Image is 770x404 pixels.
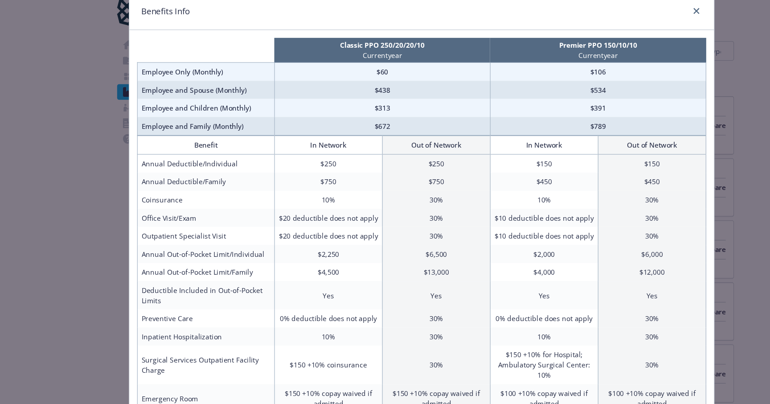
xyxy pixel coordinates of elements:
[126,193,251,209] td: Annual Deductible/Family
[250,92,447,109] td: $60
[449,81,643,90] p: Current year
[349,275,447,292] td: $13,000
[126,70,251,92] th: intentionally left blank
[546,292,644,317] td: Yes
[250,125,447,142] td: $313
[546,176,644,193] td: $150
[546,317,644,334] td: 30%
[126,350,251,386] td: Surgical Services Outpatient Facility Charge
[349,350,447,386] td: 30%
[126,317,251,334] td: Preventive Care
[126,92,251,109] td: Employee Only (Monthly)
[126,109,251,125] td: Employee and Spouse (Monthly)
[546,193,644,209] td: $450
[126,159,251,176] th: Benefit
[447,350,546,386] td: $150 +10% for Hospital; Ambulatory Surgical Center: 10%
[546,275,644,292] td: $12,000
[250,275,349,292] td: $4,500
[126,334,251,350] td: Inpatient Hospitalization
[447,142,644,159] td: $789
[252,81,446,90] p: Current year
[126,292,251,317] td: Deductible Included in Out-of-Pocket Limits
[250,209,349,226] td: 10%
[546,209,644,226] td: 30%
[349,259,447,275] td: $6,500
[126,226,251,242] td: Office Visit/Exam
[447,317,546,334] td: 0% deductible does not apply
[447,292,546,317] td: Yes
[546,159,644,176] th: Out of Network
[447,242,546,259] td: $10 deductible does not apply
[250,159,349,176] th: In Network
[250,142,447,159] td: $672
[250,317,349,334] td: 0% deductible does not apply
[447,92,644,109] td: $106
[349,159,447,176] th: Out of Network
[250,334,349,350] td: 10%
[349,292,447,317] td: Yes
[546,242,644,259] td: 30%
[447,209,546,226] td: 10%
[250,259,349,275] td: $2,250
[250,350,349,386] td: $150 +10% coinsurance
[546,259,644,275] td: $6,000
[349,226,447,242] td: 30%
[126,275,251,292] td: Annual Out-of-Pocket Limit/Family
[447,275,546,292] td: $4,000
[129,40,173,51] h1: Benefits Info
[349,176,447,193] td: $250
[447,259,546,275] td: $2,000
[250,292,349,317] td: Yes
[126,125,251,142] td: Employee and Children (Monthly)
[546,350,644,386] td: 30%
[447,226,546,242] td: $10 deductible does not apply
[250,242,349,259] td: $20 deductible does not apply
[126,259,251,275] td: Annual Out-of-Pocket Limit/Individual
[447,193,546,209] td: $450
[126,176,251,193] td: Annual Deductible/Individual
[126,242,251,259] td: Outpatient Specialist Visit
[250,226,349,242] td: $20 deductible does not apply
[349,193,447,209] td: $750
[250,109,447,125] td: $438
[349,242,447,259] td: 30%
[447,109,644,125] td: $534
[349,334,447,350] td: 30%
[447,334,546,350] td: 10%
[631,40,641,50] a: close
[546,226,644,242] td: 30%
[126,142,251,159] td: Employee and Family (Monthly)
[447,176,546,193] td: $150
[449,71,643,81] p: Premier PPO 150/10/10
[250,176,349,193] td: $250
[349,209,447,226] td: 30%
[252,71,446,81] p: Classic PPO 250/20/20/10
[447,125,644,142] td: $391
[447,159,546,176] th: In Network
[250,193,349,209] td: $750
[126,209,251,226] td: Coinsurance
[546,334,644,350] td: 30%
[349,317,447,334] td: 30%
